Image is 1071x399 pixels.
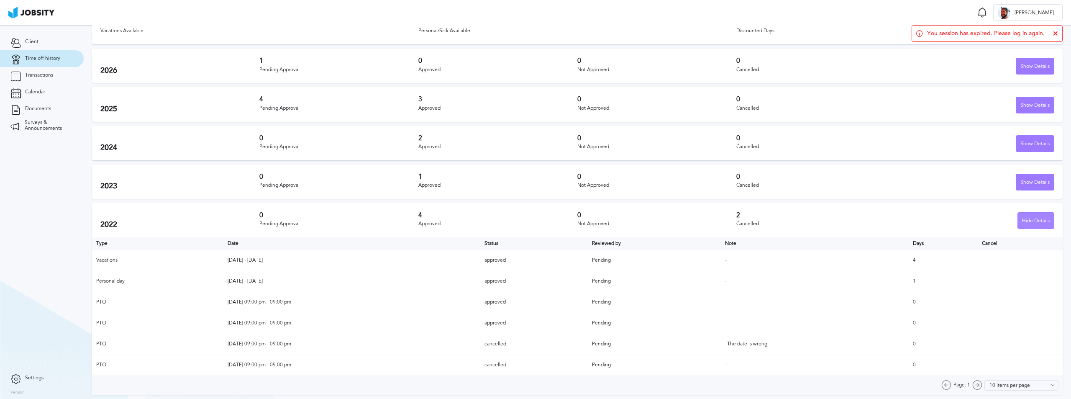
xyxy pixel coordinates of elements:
[998,7,1010,19] div: A
[25,72,53,78] span: Transactions
[10,390,26,395] label: Version:
[736,211,895,219] h3: 2
[100,105,259,113] h2: 2025
[736,28,1054,34] div: Discounted Days
[736,57,895,64] h3: 0
[92,237,223,250] th: Type
[92,250,223,271] td: Vacations
[736,18,1054,26] h3: 0
[480,313,588,334] td: approved
[725,299,727,305] span: -
[577,183,736,188] div: Not Approved
[577,95,736,103] h3: 0
[592,320,611,326] span: Pending
[25,106,51,112] span: Documents
[953,382,970,388] span: Page: 1
[909,355,977,376] td: 0
[725,257,727,263] span: -
[259,67,418,73] div: Pending Approval
[577,211,736,219] h3: 0
[909,334,977,355] td: 0
[100,28,418,34] div: Vacations Available
[1016,97,1054,114] div: Show Details
[418,95,577,103] h3: 3
[92,271,223,292] td: Personal day
[92,355,223,376] td: PTO
[223,313,480,334] td: [DATE] 09:00 pm - 09:00 pm
[100,66,259,75] h2: 2026
[25,39,38,45] span: Client
[725,278,727,284] span: -
[736,134,895,142] h3: 0
[577,221,736,227] div: Not Approved
[259,221,418,227] div: Pending Approval
[577,67,736,73] div: Not Approved
[736,106,895,111] div: Cancelled
[993,4,1063,21] button: A[PERSON_NAME]
[259,106,418,111] div: Pending Approval
[418,211,577,219] h3: 4
[259,144,418,150] div: Pending Approval
[223,334,480,355] td: [DATE] 09:00 pm - 09:00 pm
[1016,174,1054,191] div: Show Details
[418,173,577,180] h3: 1
[418,183,577,188] div: Approved
[592,257,611,263] span: Pending
[92,334,223,355] td: PTO
[736,173,895,180] h3: 0
[259,173,418,180] h3: 0
[577,173,736,180] h3: 0
[259,183,418,188] div: Pending Approval
[927,30,1045,37] span: You session has expired. Please log in again.
[577,57,736,64] h3: 0
[25,120,73,131] span: Surveys & Announcements
[480,355,588,376] td: cancelled
[480,237,588,250] th: Toggle SortBy
[25,89,45,95] span: Calendar
[1016,58,1054,75] div: Show Details
[223,237,480,250] th: Toggle SortBy
[259,95,418,103] h3: 4
[100,182,259,190] h2: 2023
[909,237,977,250] th: Days
[418,18,736,26] h3: 3
[223,355,480,376] td: [DATE] 09:00 pm - 09:00 pm
[725,362,727,368] span: -
[1016,136,1054,152] div: Show Details
[100,18,418,26] h3: 11
[92,292,223,313] td: PTO
[592,278,611,284] span: Pending
[577,134,736,142] h3: 0
[259,211,418,219] h3: 0
[223,292,480,313] td: [DATE] 09:00 pm - 09:00 pm
[736,67,895,73] div: Cancelled
[592,362,611,368] span: Pending
[418,144,577,150] div: Approved
[259,57,418,64] h3: 1
[223,250,480,271] td: [DATE] - [DATE]
[480,250,588,271] td: approved
[736,144,895,150] div: Cancelled
[418,57,577,64] h3: 0
[1016,97,1054,113] button: Show Details
[1016,135,1054,152] button: Show Details
[592,299,611,305] span: Pending
[1018,213,1054,229] div: Hide Details
[736,183,895,188] div: Cancelled
[418,28,736,34] div: Personal/Sick Available
[1016,58,1054,75] button: Show Details
[100,220,259,229] h2: 2022
[418,106,577,111] div: Approved
[480,334,588,355] td: cancelled
[418,67,577,73] div: Approved
[909,313,977,334] td: 0
[480,271,588,292] td: approved
[8,7,54,18] img: ab4bad089aa723f57921c736e9817d99.png
[577,144,736,150] div: Not Approved
[577,106,736,111] div: Not Approved
[1017,212,1054,229] button: Hide Details
[909,250,977,271] td: 4
[1010,10,1058,16] span: [PERSON_NAME]
[909,292,977,313] td: 0
[1016,174,1054,190] button: Show Details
